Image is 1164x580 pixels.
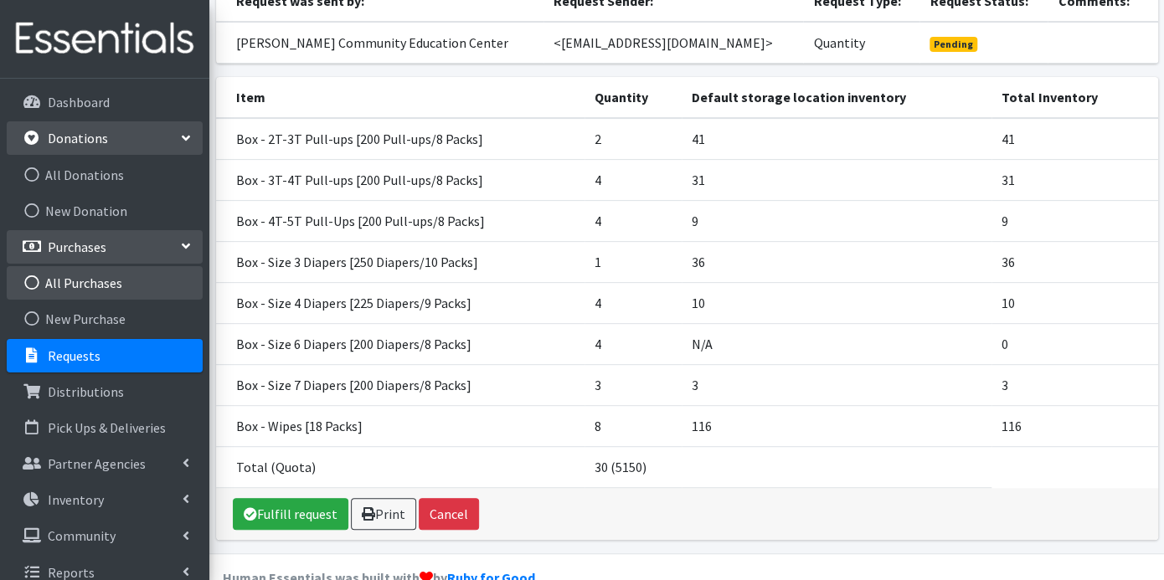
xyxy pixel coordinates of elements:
a: Inventory [7,483,203,516]
a: All Purchases [7,266,203,300]
a: Fulfill request [233,498,348,530]
a: New Donation [7,194,203,228]
p: Community [48,527,116,544]
a: Pick Ups & Deliveries [7,411,203,444]
a: Requests [7,339,203,372]
td: <[EMAIL_ADDRESS][DOMAIN_NAME]> [543,22,803,64]
p: Donations [48,130,108,146]
td: 36 [682,241,991,282]
td: Box - 4T-5T Pull-Ups [200 Pull-ups/8 Packs] [216,200,585,241]
img: HumanEssentials [7,11,203,67]
td: 2 [585,118,682,160]
td: 31 [991,159,1157,200]
td: Box - Wipes [18 Packs] [216,405,585,446]
td: 36 [991,241,1157,282]
td: Box - Size 7 Diapers [200 Diapers/8 Packs] [216,364,585,405]
td: Total (Quota) [216,446,585,487]
th: Item [216,77,585,118]
a: All Donations [7,158,203,192]
span: Pending [930,37,977,52]
a: Partner Agencies [7,447,203,480]
td: 30 (5150) [585,446,682,487]
th: Quantity [585,77,682,118]
td: N/A [682,323,991,364]
th: Total Inventory [991,77,1157,118]
p: Inventory [48,491,104,508]
td: 8 [585,405,682,446]
td: Quantity [803,22,919,64]
p: Partner Agencies [48,455,146,472]
a: Distributions [7,375,203,408]
td: 4 [585,200,682,241]
td: 116 [682,405,991,446]
td: 31 [682,159,991,200]
td: [PERSON_NAME] Community Education Center [216,22,544,64]
td: 3 [585,364,682,405]
td: Box - 3T-4T Pull-ups [200 Pull-ups/8 Packs] [216,159,585,200]
a: New Purchase [7,302,203,336]
td: 116 [991,405,1157,446]
p: Purchases [48,239,106,255]
a: Community [7,519,203,552]
td: 10 [682,282,991,323]
a: Purchases [7,230,203,264]
td: 4 [585,159,682,200]
td: 10 [991,282,1157,323]
td: Box - Size 6 Diapers [200 Diapers/8 Packs] [216,323,585,364]
th: Default storage location inventory [682,77,991,118]
p: Pick Ups & Deliveries [48,419,166,436]
td: Box - Size 4 Diapers [225 Diapers/9 Packs] [216,282,585,323]
td: Box - Size 3 Diapers [250 Diapers/10 Packs] [216,241,585,282]
td: 41 [682,118,991,160]
a: Donations [7,121,203,155]
td: 9 [682,200,991,241]
button: Cancel [419,498,479,530]
p: Dashboard [48,94,110,110]
a: Dashboard [7,85,203,119]
td: 0 [991,323,1157,364]
td: 4 [585,323,682,364]
p: Distributions [48,383,124,400]
td: Box - 2T-3T Pull-ups [200 Pull-ups/8 Packs] [216,118,585,160]
td: 9 [991,200,1157,241]
p: Requests [48,347,100,364]
td: 3 [682,364,991,405]
td: 3 [991,364,1157,405]
td: 41 [991,118,1157,160]
td: 1 [585,241,682,282]
a: Print [351,498,416,530]
td: 4 [585,282,682,323]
